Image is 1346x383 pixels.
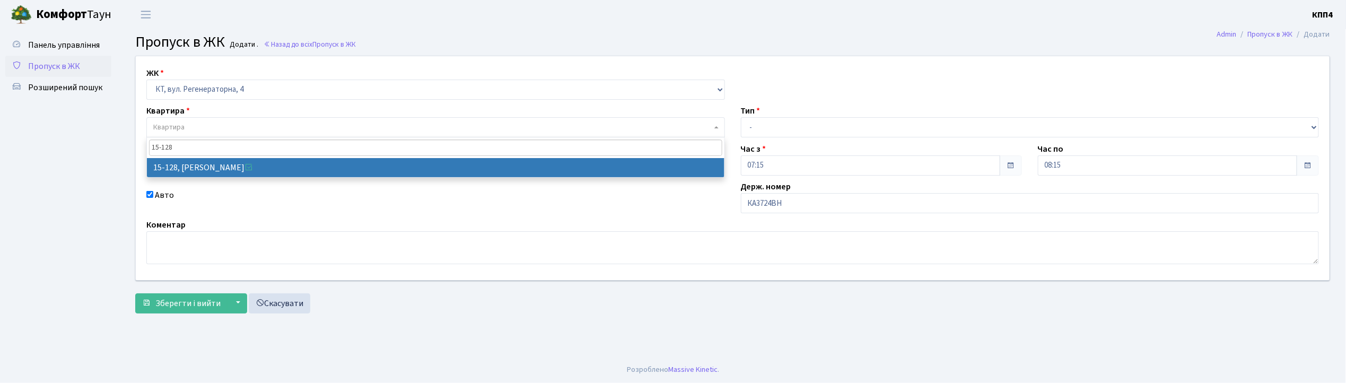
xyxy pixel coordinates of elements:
b: КПП4 [1313,9,1333,21]
a: Розширений пошук [5,77,111,98]
a: Massive Kinetic [668,364,718,375]
label: Час з [741,143,766,155]
span: Пропуск в ЖК [135,31,225,53]
span: Зберегти і вийти [155,298,221,309]
small: Додати . [228,40,259,49]
button: Зберегти і вийти [135,293,228,314]
label: Тип [741,105,761,117]
nav: breadcrumb [1201,23,1346,46]
span: Таун [36,6,111,24]
label: Час по [1038,143,1064,155]
div: Розроблено . [627,364,719,376]
a: Скасувати [249,293,310,314]
a: Пропуск в ЖК [1248,29,1293,40]
span: Квартира [153,122,185,133]
label: Коментар [146,219,186,231]
label: Авто [155,189,174,202]
span: Розширений пошук [28,82,102,93]
label: ЖК [146,67,164,80]
b: Комфорт [36,6,87,23]
img: logo.png [11,4,32,25]
input: АА1234АА [741,193,1319,213]
span: Пропуск в ЖК [28,60,80,72]
li: Додати [1293,29,1330,40]
span: Панель управління [28,39,100,51]
a: КПП4 [1313,8,1333,21]
label: Квартира [146,105,190,117]
a: Admin [1217,29,1237,40]
button: Переключити навігацію [133,6,159,23]
label: Держ. номер [741,180,791,193]
a: Пропуск в ЖК [5,56,111,77]
li: 15-128, [PERSON_NAME] [147,158,724,177]
a: Панель управління [5,34,111,56]
span: Пропуск в ЖК [312,39,356,49]
a: Назад до всіхПропуск в ЖК [264,39,356,49]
